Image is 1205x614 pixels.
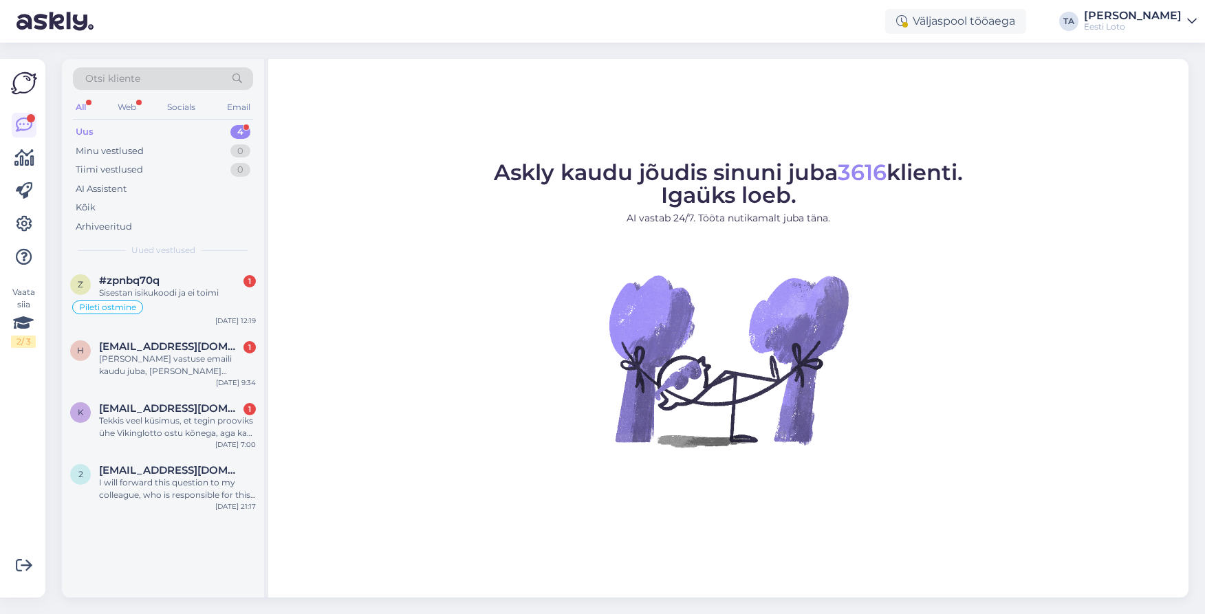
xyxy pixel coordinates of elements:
div: 1 [243,341,256,353]
div: [DATE] 12:19 [215,316,256,326]
div: Web [115,98,139,116]
div: 1 [243,275,256,287]
span: #zpnbq70q [99,274,160,287]
div: Arhiveeritud [76,220,132,234]
span: Pileti ostmine [79,303,136,311]
img: No Chat active [605,237,852,484]
div: [PERSON_NAME] vastuse emaili kaudu juba, [PERSON_NAME] [PERSON_NAME] päeva [99,353,256,377]
div: 4 [230,125,250,139]
div: Vaata siia [11,286,36,348]
div: Eesti Loto [1084,21,1182,32]
div: I will forward this question to my colleague, who is responsible for this. The reply will be here... [99,476,256,501]
div: Tiimi vestlused [76,163,143,177]
span: k [78,407,84,417]
img: Askly Logo [11,70,37,96]
div: [DATE] 21:17 [215,501,256,512]
a: [PERSON_NAME]Eesti Loto [1084,10,1197,32]
div: All [73,98,89,116]
div: TA [1059,12,1078,31]
div: Minu vestlused [76,144,144,158]
div: [DATE] 7:00 [215,439,256,450]
div: Väljaspool tööaega [885,9,1026,34]
div: 2 / 3 [11,336,36,348]
div: Uus [76,125,94,139]
span: kadikadak86@gmail.com [99,402,242,415]
div: AI Assistent [76,182,127,196]
p: AI vastab 24/7. Tööta nutikamalt juba täna. [494,211,963,226]
div: 0 [230,163,250,177]
span: 2003liisbeth@gmail.com [99,464,242,476]
span: z [78,279,83,289]
div: Sisestan isikukoodi ja ei toimi [99,287,256,299]
span: Askly kaudu jõudis sinuni juba klienti. Igaüks loeb. [494,159,963,208]
div: 0 [230,144,250,158]
div: 1 [243,403,256,415]
div: Email [224,98,253,116]
span: 2 [78,469,83,479]
span: h [77,345,84,355]
span: 3616 [838,159,887,186]
div: Tekkis veel küsimus, et tegin prooviks ühe Vikinglotto ostu kõnega, aga kas see müüb pileti ainul... [99,415,256,439]
span: hurmetr@gmail.com [99,340,242,353]
span: Uued vestlused [131,244,195,256]
div: Kõik [76,201,96,215]
span: Otsi kliente [85,72,140,86]
div: [DATE] 9:34 [216,377,256,388]
div: [PERSON_NAME] [1084,10,1182,21]
div: Socials [164,98,198,116]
